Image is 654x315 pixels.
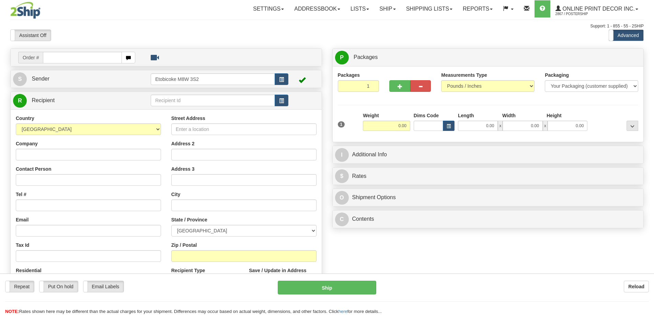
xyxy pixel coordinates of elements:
[458,112,474,119] label: Length
[18,52,43,63] span: Order #
[627,121,638,131] div: ...
[5,281,34,292] label: Repeat
[441,72,487,78] label: Measurements Type
[335,212,641,226] a: CContents
[458,0,498,17] a: Reports
[335,51,349,64] span: P
[335,169,349,183] span: $
[171,140,195,147] label: Address 2
[16,216,28,223] label: Email
[561,6,635,12] span: Online Print Decor Inc.
[13,94,136,108] a: R Recipient
[335,148,349,162] span: I
[13,94,27,108] span: R
[32,76,49,82] span: Sender
[543,121,548,131] span: x
[32,97,55,103] span: Recipient
[345,0,374,17] a: Lists
[609,30,643,41] label: Advanced
[16,115,34,122] label: Country
[151,95,275,106] input: Recipient Id
[401,0,458,17] a: Shipping lists
[171,166,195,172] label: Address 3
[13,72,27,86] span: S
[171,123,317,135] input: Enter a location
[628,284,644,289] b: Reload
[16,191,26,198] label: Tel #
[547,112,562,119] label: Height
[249,267,316,281] label: Save / Update in Address Book
[39,281,78,292] label: Put On hold
[624,281,649,292] button: Reload
[638,122,653,192] iframe: chat widget
[171,115,205,122] label: Street Address
[10,23,644,29] div: Support: 1 - 855 - 55 - 2SHIP
[16,140,38,147] label: Company
[335,191,349,205] span: O
[171,267,205,274] label: Recipient Type
[555,11,607,17] span: 2867 / PosterShip
[171,242,197,249] label: Zip / Postal
[335,169,641,183] a: $Rates
[502,112,516,119] label: Width
[5,309,19,314] span: NOTE:
[16,267,42,274] label: Residential
[16,242,29,249] label: Tax Id
[335,213,349,226] span: C
[339,309,347,314] a: here
[16,166,51,172] label: Contact Person
[11,30,51,41] label: Assistant Off
[289,0,345,17] a: Addressbook
[335,148,641,162] a: IAdditional Info
[363,112,379,119] label: Weight
[248,0,289,17] a: Settings
[545,72,569,78] label: Packaging
[171,191,180,198] label: City
[83,281,124,292] label: Email Labels
[335,191,641,205] a: OShipment Options
[13,72,151,86] a: S Sender
[498,121,503,131] span: x
[338,121,345,128] span: 1
[171,216,207,223] label: State / Province
[10,2,41,19] img: logo2867.jpg
[278,281,376,294] button: Ship
[354,54,378,60] span: Packages
[151,73,275,85] input: Sender Id
[550,0,643,17] a: Online Print Decor Inc. 2867 / PosterShip
[335,50,641,64] a: P Packages
[414,112,439,119] label: Dims Code
[338,72,360,78] label: Packages
[374,0,401,17] a: Ship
